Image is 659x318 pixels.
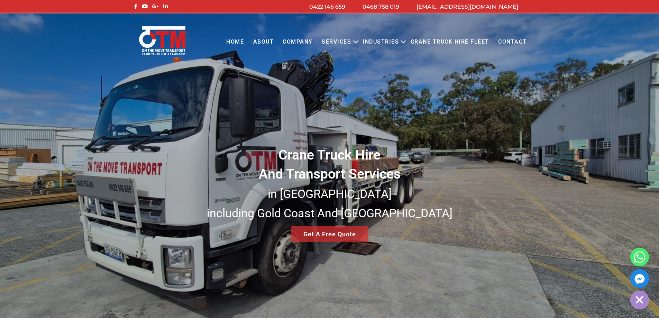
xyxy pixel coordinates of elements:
a: Whatsapp [630,248,649,266]
a: Get A Free Quote [291,226,368,242]
a: 0468 758 019 [363,3,399,10]
a: Home [222,33,248,52]
a: 0422 146 659 [309,3,345,10]
a: Industries [358,33,403,52]
a: Facebook_Messenger [630,269,649,288]
a: COMPANY [278,33,317,52]
a: Services [317,33,356,52]
a: About [248,33,278,52]
small: in [GEOGRAPHIC_DATA] including Gold Coast And [GEOGRAPHIC_DATA] [207,187,452,220]
a: Contact [494,33,531,52]
a: Crane Truck Hire Fleet [406,33,493,52]
a: [EMAIL_ADDRESS][DOMAIN_NAME] [417,3,518,10]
